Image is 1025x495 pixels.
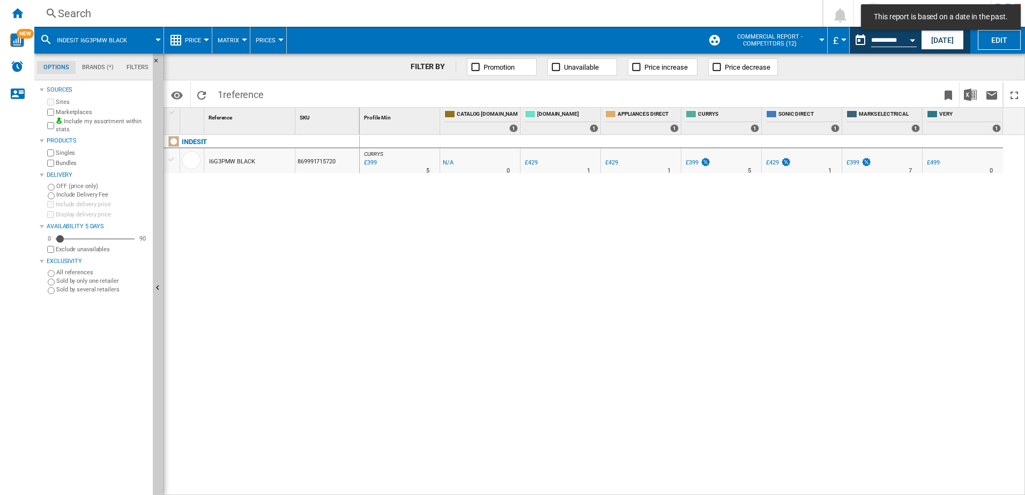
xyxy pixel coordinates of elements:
img: mysite-bg-18x18.png [56,117,62,124]
md-menu: Currency [828,27,850,54]
div: £399 [845,157,872,168]
div: APPLIANCES DIRECT 1 offers sold by APPLIANCES DIRECT [603,108,681,134]
div: £429 [525,159,538,166]
button: Send this report by email [981,82,1002,107]
span: Reference [209,115,232,121]
button: Hide [153,54,166,73]
div: Delivery Time : 1 day [587,166,590,176]
span: CURRYS [698,110,759,119]
div: Sources [47,86,148,94]
div: 869991715720 [295,148,359,173]
span: This report is based on a date in the past. [871,12,1011,22]
span: APPLIANCES DIRECT [618,110,679,119]
input: Sold by only one retailer [48,279,55,286]
div: [DOMAIN_NAME] 1 offers sold by AO.COM [523,108,600,134]
button: Download in Excel [960,82,981,107]
div: VERY 1 offers sold by VERY [925,108,1003,134]
span: Promotion [484,63,515,71]
img: promotionV3.png [781,157,791,167]
span: Matrix [218,37,239,44]
button: Promotion [467,58,537,76]
button: £ [833,27,844,54]
span: SONIC DIRECT [778,110,840,119]
span: Commercial Report - Competitors (12) [723,33,816,47]
label: Display delivery price [56,211,148,219]
span: £ [833,35,838,46]
button: Commercial Report - Competitors (12) [723,27,822,54]
div: £429 [764,157,791,168]
div: Price [169,27,206,54]
div: Delivery Time : 0 day [507,166,510,176]
span: Profile Min [364,115,391,121]
input: Sites [47,99,54,106]
div: N/A [443,157,454,168]
input: Display delivery price [47,246,54,253]
div: Availability 5 Days [47,222,148,231]
div: 1 offers sold by AO.COM [590,124,598,132]
label: Sold by only one retailer [56,277,148,285]
div: £429 [766,159,779,166]
label: Sites [56,98,148,106]
button: Price decrease [708,58,778,76]
img: promotionV3.png [861,157,872,167]
div: Delivery Time : 1 day [828,166,831,176]
button: Prices [256,27,281,54]
label: Marketplaces [56,108,148,116]
span: INDESIT I6G3PMW BLACK [57,37,127,44]
div: INDESIT I6G3PMW BLACK [40,27,158,54]
div: £429 [604,157,618,168]
div: I6G3PMW BLACK [209,149,255,174]
div: SKU Sort None [298,108,359,124]
div: Search [58,6,794,21]
div: Delivery Time : 0 day [990,166,993,176]
div: Profile Min Sort None [362,108,440,124]
div: This report is based on a date in the past. [850,27,919,54]
div: 1 offers sold by SONIC DIRECT [831,124,840,132]
label: Include Delivery Fee [56,191,148,199]
input: All references [48,270,55,277]
div: CATALOG [DOMAIN_NAME] 1 offers sold by CATALOG BEKO.UK [442,108,520,134]
span: VERY [939,110,1001,119]
div: Last updated : Thursday, 9 October 2025 01:00 [362,157,377,168]
span: 1 [212,82,269,104]
button: Unavailable [547,58,617,76]
div: SONIC DIRECT 1 offers sold by SONIC DIRECT [764,108,842,134]
span: Unavailable [564,63,599,71]
span: CATALOG [DOMAIN_NAME] [457,110,518,119]
div: 1 offers sold by VERY [992,124,1001,132]
div: Reference Sort None [206,108,295,124]
div: £429 [605,159,618,166]
input: Include my assortment within stats [47,119,54,132]
div: Exclusivity [47,257,148,266]
div: 1 offers sold by CATALOG BEKO.UK [509,124,518,132]
span: Price [185,37,201,44]
input: Marketplaces [47,109,54,116]
input: Sold by several retailers [48,287,55,294]
div: £429 [523,157,538,168]
label: Sold by several retailers [56,286,148,294]
button: Reload [191,82,212,107]
span: reference [223,89,264,100]
span: [DOMAIN_NAME] [537,110,598,119]
div: Delivery Time : 1 day [667,166,671,176]
input: Singles [47,149,54,156]
div: £499 [927,159,940,166]
div: £399 [686,159,699,166]
div: £499 [925,157,940,168]
input: Include Delivery Fee [48,192,55,199]
md-slider: Availability [56,234,135,244]
span: Prices [256,37,276,44]
label: Exclude unavailables [56,245,148,253]
div: Delivery Time : 7 days [909,166,912,176]
label: OFF (price only) [56,182,148,190]
div: MARKS ELECTRICAL 1 offers sold by MARKS ELECTRICAL [844,108,922,134]
button: Bookmark this report [938,82,959,107]
label: Singles [56,149,148,157]
button: Matrix [218,27,244,54]
img: alerts-logo.svg [11,60,24,73]
div: Delivery [47,171,148,179]
button: Open calendar [903,29,922,48]
span: Price decrease [725,63,770,71]
input: Include delivery price [47,201,54,208]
